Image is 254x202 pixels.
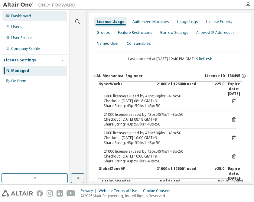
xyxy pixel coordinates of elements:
[157,82,211,96] div: 21000 of 126000 used
[206,19,232,24] div: License Priority
[102,179,156,193] div: CatiaV5Reader
[11,14,31,18] div: Dashboard
[228,82,242,96] div: Expire date: [DATE]
[4,58,36,63] div: License Settings
[104,103,222,108] div: Share String: 43pc50:ks1-43pc50
[160,179,214,193] div: 0 of 1 used
[98,166,242,181] button: GlobalZoneAP21000 of 126001 usedv25.0Expire date:[DATE]
[99,166,153,181] div: GlobalZoneAP
[97,19,125,24] div: License Usage
[11,68,29,73] div: Managed
[104,122,222,127] div: Share String: 43pc50:ks1-43pc50
[11,35,32,40] div: User Profile
[160,30,188,35] div: Borrow Settings
[228,166,242,181] div: Expire date: [DATE]
[67,190,75,197] img: youtube.svg
[96,73,143,78] div: AU Mechanical Engineer
[102,179,242,193] button: CatiaV5Reader0 of 1 usedv25.0Expire date:[DATE]
[199,56,212,61] a: Refresh
[118,30,152,35] div: Feature Restrictions
[11,79,26,83] div: On Prem
[11,24,22,29] div: Users
[215,166,224,181] div: v25.0
[97,30,110,35] div: Groups
[99,188,143,193] div: Website Terms of Use
[98,82,242,96] button: HyperWorks21000 of 126000 usedv25.0Expire date:[DATE]
[37,190,43,197] img: facebook.svg
[93,69,247,83] button: AU Mechanical EngineerLicense ID: 136495
[157,166,211,181] div: 21000 of 126001 used
[104,154,222,159] div: Checkout: [DATE] 10:00 GMT+9
[127,41,151,46] div: Consumables
[104,112,222,117] div: 21000 license(s) used by 43pc50@ks1-43pc50
[93,53,247,65] div: Last updated at: [DATE] 12:40 PM GMT+9
[104,149,222,154] div: 21000 license(s) used by 43pc50@ks1-43pc50
[99,82,153,96] div: HyperWorks
[81,193,174,198] p: © 2025 Altair Engineering, Inc. All Rights Reserved.
[132,19,169,24] div: Authorized Machines
[104,159,222,164] div: Share String: 43pc50:ks1-43pc50
[104,117,222,122] div: Checkout: [DATE] 08:18 GMT+9
[57,190,63,197] img: linkedin.svg
[97,41,119,46] div: Named User
[104,131,222,135] div: 1000 license(s) used by 43pc50@ks1-43pc50
[104,140,222,145] div: Share String: 43pc50:ks1-43pc50
[205,73,240,78] span: License ID: 136495
[215,82,224,96] div: v25.0
[143,188,174,193] div: Cookie Consent
[104,99,222,103] div: Checkout: [DATE] 08:18 GMT+9
[177,19,198,24] div: Usage Logs
[2,190,33,197] img: altair_logo.svg
[231,179,245,193] div: Expire date: [DATE]
[81,188,99,193] div: Privacy
[104,94,222,99] div: 1000 license(s) used by 43pc50@ks1-43pc50
[218,179,228,193] div: v25.0
[3,2,79,8] img: Altair One
[47,190,53,197] img: instagram.svg
[11,46,40,51] div: Company Profile
[196,30,235,35] div: Allowed IP Addresses
[104,135,222,140] div: Checkout: [DATE] 10:00 GMT+9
